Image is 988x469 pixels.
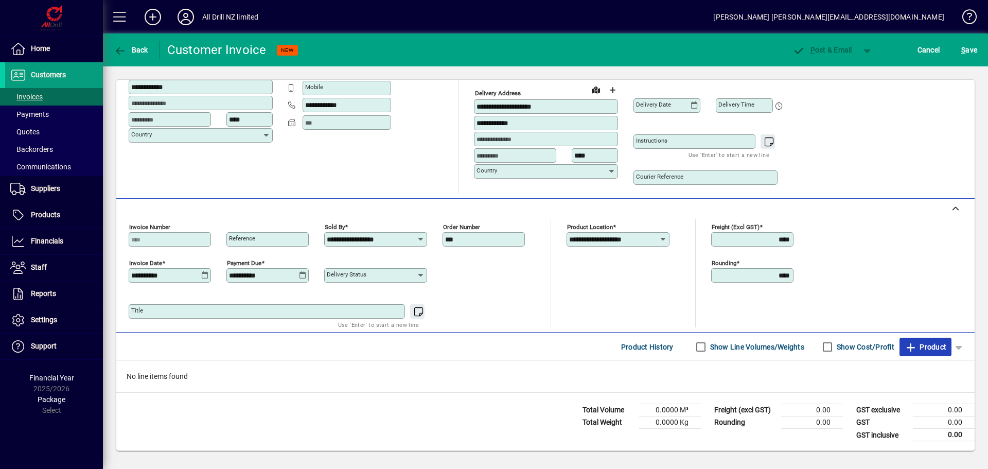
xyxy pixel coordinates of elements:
[713,9,944,25] div: [PERSON_NAME] [PERSON_NAME][EMAIL_ADDRESS][DOMAIN_NAME]
[10,93,43,101] span: Invoices
[636,173,683,180] mat-label: Courier Reference
[29,374,74,382] span: Financial Year
[327,271,366,278] mat-label: Delivery status
[781,416,843,429] td: 0.00
[961,46,965,54] span: S
[229,235,255,242] mat-label: Reference
[5,281,103,307] a: Reports
[787,41,857,59] button: Post & Email
[305,83,323,91] mat-label: Mobile
[5,123,103,141] a: Quotes
[905,339,946,355] span: Product
[567,223,613,231] mat-label: Product location
[712,259,736,267] mat-label: Rounding
[708,342,804,352] label: Show Line Volumes/Weights
[31,44,50,53] span: Home
[10,163,71,171] span: Communications
[718,101,754,108] mat-label: Delivery time
[961,42,977,58] span: ave
[114,46,148,54] span: Back
[810,46,815,54] span: P
[913,429,975,442] td: 0.00
[636,101,671,108] mat-label: Delivery date
[835,342,894,352] label: Show Cost/Profit
[639,416,701,429] td: 0.0000 Kg
[5,255,103,281] a: Staff
[577,416,639,429] td: Total Weight
[5,158,103,176] a: Communications
[5,88,103,106] a: Invoices
[899,338,951,356] button: Product
[955,2,975,36] a: Knowledge Base
[712,223,760,231] mat-label: Freight (excl GST)
[31,71,66,79] span: Customers
[5,334,103,359] a: Support
[202,9,259,25] div: All Drill NZ limited
[129,223,170,231] mat-label: Invoice number
[5,307,103,333] a: Settings
[31,263,47,271] span: Staff
[281,47,294,54] span: NEW
[639,404,701,416] td: 0.0000 M³
[31,211,60,219] span: Products
[5,229,103,254] a: Financials
[851,416,913,429] td: GST
[131,131,152,138] mat-label: Country
[959,41,980,59] button: Save
[31,184,60,193] span: Suppliers
[915,41,943,59] button: Cancel
[851,404,913,416] td: GST exclusive
[31,342,57,350] span: Support
[689,149,769,161] mat-hint: Use 'Enter' to start a new line
[913,404,975,416] td: 0.00
[577,404,639,416] td: Total Volume
[167,42,267,58] div: Customer Invoice
[129,259,162,267] mat-label: Invoice date
[10,110,49,118] span: Payments
[131,307,143,314] mat-label: Title
[636,137,667,144] mat-label: Instructions
[918,42,940,58] span: Cancel
[227,259,261,267] mat-label: Payment due
[588,81,604,98] a: View on map
[617,338,678,356] button: Product History
[621,339,674,355] span: Product History
[709,416,781,429] td: Rounding
[5,141,103,158] a: Backorders
[111,41,151,59] button: Back
[116,361,975,392] div: No line items found
[38,395,65,404] span: Package
[913,416,975,429] td: 0.00
[31,289,56,298] span: Reports
[31,316,57,324] span: Settings
[443,223,480,231] mat-label: Order number
[10,145,53,153] span: Backorders
[169,8,202,26] button: Profile
[709,404,781,416] td: Freight (excl GST)
[325,223,345,231] mat-label: Sold by
[136,8,169,26] button: Add
[5,36,103,62] a: Home
[477,167,497,174] mat-label: Country
[5,176,103,202] a: Suppliers
[31,237,63,245] span: Financials
[851,429,913,442] td: GST inclusive
[338,319,419,331] mat-hint: Use 'Enter' to start a new line
[5,202,103,228] a: Products
[10,128,40,136] span: Quotes
[792,46,852,54] span: ost & Email
[781,404,843,416] td: 0.00
[604,82,621,98] button: Choose address
[5,106,103,123] a: Payments
[103,41,160,59] app-page-header-button: Back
